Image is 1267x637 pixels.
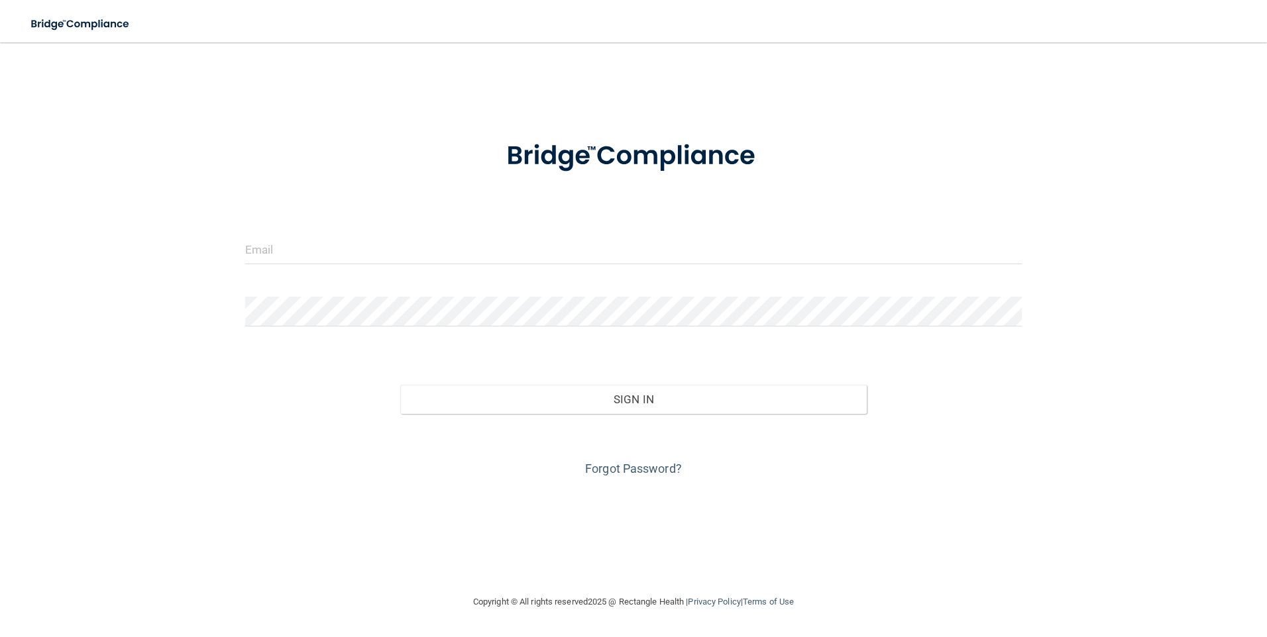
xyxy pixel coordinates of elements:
div: Copyright © All rights reserved 2025 @ Rectangle Health | | [392,581,875,623]
a: Terms of Use [743,597,794,607]
img: bridge_compliance_login_screen.278c3ca4.svg [20,11,142,38]
img: bridge_compliance_login_screen.278c3ca4.svg [479,122,788,191]
input: Email [245,234,1022,264]
a: Forgot Password? [585,462,682,475]
a: Privacy Policy [688,597,740,607]
button: Sign In [400,385,867,414]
